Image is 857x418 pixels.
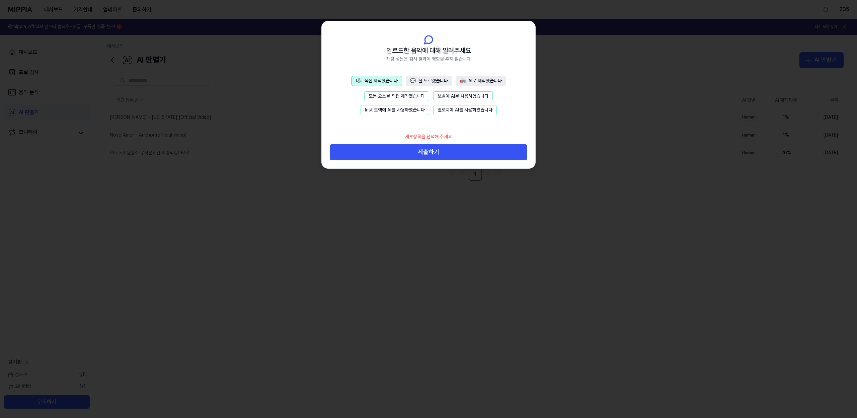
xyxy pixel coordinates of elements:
[433,91,493,101] button: 보컬에 AI를 사용하였습니다
[386,45,471,56] span: 업로드한 음악에 대해 알려주세요
[356,78,362,83] span: 🎼
[410,78,416,83] span: 💬
[330,144,527,160] button: 제출하기
[361,105,429,115] button: Inst 트랙에 AI를 사용하였습니다
[352,76,402,86] button: 🎼직접 제작했습니다
[456,76,506,86] button: 🤖AI로 제작했습니다
[386,56,471,63] span: 해당 설문은 검사 결과에 영향을 주지 않습니다
[364,91,429,101] button: 모든 요소를 직접 제작했습니다
[460,78,466,83] span: 🤖
[406,76,452,86] button: 💬잘 모르겠습니다
[401,130,456,144] div: 세부항목을 선택해 주세요
[433,105,497,115] button: 멜로디에 AI를 사용하였습니다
